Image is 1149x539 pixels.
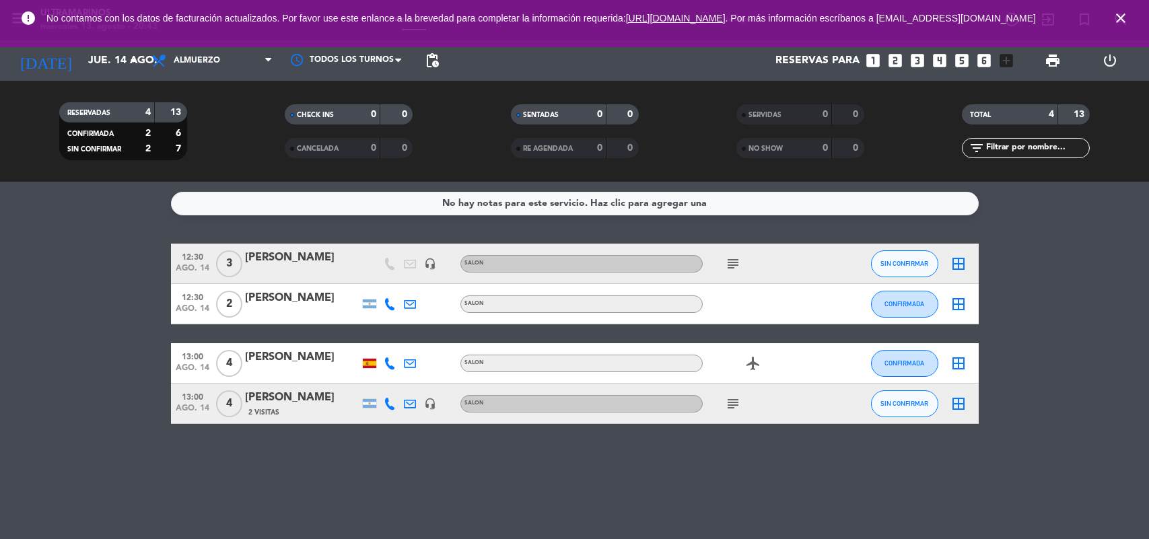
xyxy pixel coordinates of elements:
span: 3 [216,250,242,277]
strong: 0 [597,110,602,119]
span: 2 [216,291,242,318]
i: arrow_drop_down [125,52,141,69]
strong: 0 [402,110,410,119]
span: NO SHOW [748,145,783,152]
span: 4 [216,390,242,417]
div: [PERSON_NAME] [245,389,359,406]
span: 13:00 [176,388,209,404]
span: pending_actions [424,52,440,69]
i: headset_mic [424,258,436,270]
i: border_all [950,256,967,272]
div: No hay notas para este servicio. Haz clic para agregar una [442,196,707,211]
i: add_box [998,52,1015,69]
i: looks_two [886,52,904,69]
span: 2 Visitas [248,407,279,418]
strong: 4 [145,108,151,117]
span: print [1045,52,1061,69]
strong: 0 [597,143,602,153]
strong: 2 [145,129,151,138]
strong: 13 [170,108,184,117]
i: filter_list [969,140,985,156]
span: TOTAL [970,112,991,118]
i: looks_5 [953,52,971,69]
span: SALON [464,400,484,406]
button: CONFIRMADA [871,291,938,318]
i: power_settings_new [1102,52,1118,69]
strong: 0 [823,110,828,119]
span: CONFIRMADA [884,300,924,308]
a: . Por más información escríbanos a [EMAIL_ADDRESS][DOMAIN_NAME] [726,13,1036,24]
i: [DATE] [10,46,81,75]
button: SIN CONFIRMAR [871,250,938,277]
span: CONFIRMADA [67,131,114,137]
strong: 0 [371,110,376,119]
strong: 0 [627,143,635,153]
span: Reservas para [775,55,860,67]
button: CONFIRMADA [871,350,938,377]
span: ago. 14 [176,363,209,379]
div: [PERSON_NAME] [245,289,359,307]
span: RESERVADAS [67,110,110,116]
span: Almuerzo [174,56,220,65]
a: [URL][DOMAIN_NAME] [626,13,726,24]
button: SIN CONFIRMAR [871,390,938,417]
i: looks_3 [909,52,926,69]
strong: 0 [823,143,828,153]
span: SIN CONFIRMAR [880,400,928,407]
span: 4 [216,350,242,377]
strong: 13 [1074,110,1087,119]
span: SALON [464,360,484,365]
span: SALON [464,301,484,306]
i: headset_mic [424,398,436,410]
i: subject [725,396,741,412]
i: airplanemode_active [745,355,761,371]
i: error [20,10,36,26]
i: looks_6 [975,52,993,69]
i: looks_one [864,52,882,69]
i: subject [725,256,741,272]
i: close [1113,10,1129,26]
div: [PERSON_NAME] [245,349,359,366]
span: RE AGENDADA [523,145,573,152]
span: 13:00 [176,348,209,363]
i: border_all [950,355,967,371]
strong: 6 [176,129,184,138]
div: [PERSON_NAME] [245,249,359,266]
i: looks_4 [931,52,948,69]
strong: 4 [1049,110,1054,119]
span: CHECK INS [297,112,334,118]
strong: 2 [145,144,151,153]
span: SIN CONFIRMAR [880,260,928,267]
span: 12:30 [176,248,209,264]
input: Filtrar por nombre... [985,141,1089,155]
span: SALON [464,260,484,266]
strong: 0 [402,143,410,153]
span: SERVIDAS [748,112,781,118]
span: No contamos con los datos de facturación actualizados. Por favor use este enlance a la brevedad p... [46,13,1036,24]
span: 12:30 [176,289,209,304]
div: LOG OUT [1082,40,1139,81]
span: SIN CONFIRMAR [67,146,121,153]
strong: 0 [371,143,376,153]
strong: 7 [176,144,184,153]
span: CONFIRMADA [884,359,924,367]
span: CANCELADA [297,145,339,152]
strong: 0 [853,143,861,153]
strong: 0 [627,110,635,119]
i: border_all [950,296,967,312]
strong: 0 [853,110,861,119]
i: border_all [950,396,967,412]
span: ago. 14 [176,304,209,320]
span: ago. 14 [176,264,209,279]
span: ago. 14 [176,404,209,419]
span: SENTADAS [523,112,559,118]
